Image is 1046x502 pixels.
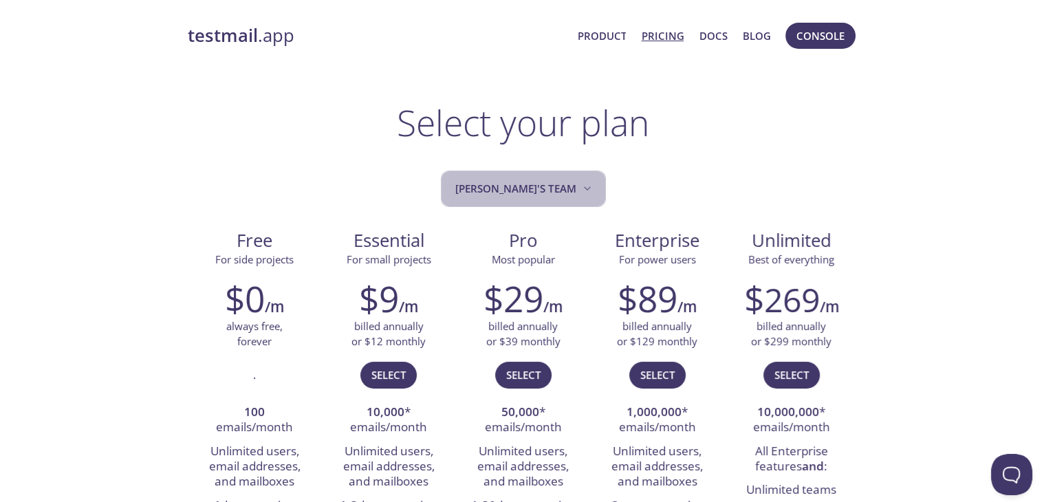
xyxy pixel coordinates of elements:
[467,229,579,252] span: Pro
[347,252,431,266] span: For small projects
[226,319,283,349] p: always free, forever
[483,278,543,319] h2: $29
[619,252,696,266] span: For power users
[371,366,406,384] span: Select
[244,404,265,419] strong: 100
[629,362,686,388] button: Select
[734,401,848,440] li: * emails/month
[198,440,312,494] li: Unlimited users, email addresses, and mailboxes
[397,102,649,143] h1: Select your plan
[744,278,820,319] h2: $
[188,23,258,47] strong: testmail
[466,440,580,494] li: Unlimited users, email addresses, and mailboxes
[641,27,684,45] a: Pricing
[763,362,820,388] button: Select
[640,366,675,384] span: Select
[199,229,311,252] span: Free
[360,362,417,388] button: Select
[600,401,714,440] li: * emails/month
[618,278,677,319] h2: $89
[441,171,606,207] button: Manish's team
[748,252,834,266] span: Best of everything
[367,404,404,419] strong: 10,000
[677,295,697,318] h6: /m
[399,295,418,318] h6: /m
[734,440,848,479] li: All Enterprise features :
[332,440,446,494] li: Unlimited users, email addresses, and mailboxes
[743,27,771,45] a: Blog
[796,27,845,45] span: Console
[820,295,839,318] h6: /m
[455,179,594,198] span: [PERSON_NAME]'s team
[188,24,567,47] a: testmail.app
[332,401,446,440] li: * emails/month
[351,319,426,349] p: billed annually or $12 monthly
[198,401,312,440] li: emails/month
[752,228,831,252] span: Unlimited
[359,278,399,319] h2: $9
[466,401,580,440] li: * emails/month
[506,366,541,384] span: Select
[501,404,539,419] strong: 50,000
[225,278,265,319] h2: $0
[265,295,284,318] h6: /m
[577,27,626,45] a: Product
[699,27,728,45] a: Docs
[215,252,294,266] span: For side projects
[991,454,1032,495] iframe: Help Scout Beacon - Open
[764,277,820,322] span: 269
[757,404,819,419] strong: 10,000,000
[600,440,714,494] li: Unlimited users, email addresses, and mailboxes
[543,295,563,318] h6: /m
[802,458,824,474] strong: and
[626,404,682,419] strong: 1,000,000
[333,229,445,252] span: Essential
[785,23,856,49] button: Console
[601,229,713,252] span: Enterprise
[774,366,809,384] span: Select
[495,362,552,388] button: Select
[734,479,848,502] li: Unlimited teams
[486,319,560,349] p: billed annually or $39 monthly
[492,252,555,266] span: Most popular
[617,319,697,349] p: billed annually or $129 monthly
[751,319,831,349] p: billed annually or $299 monthly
